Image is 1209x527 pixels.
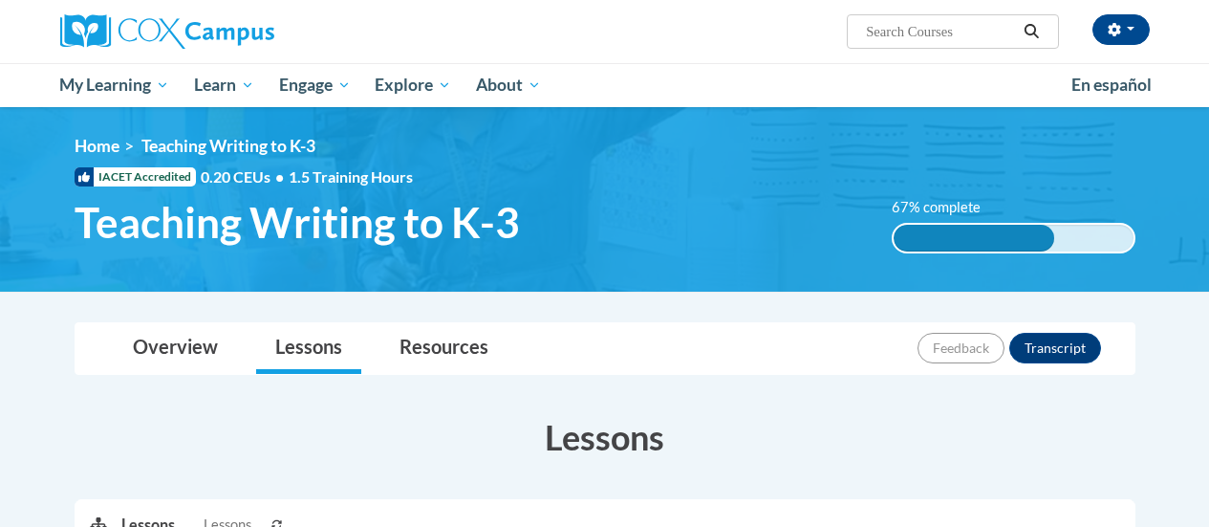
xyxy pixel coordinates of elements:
a: Explore [362,63,464,107]
span: Teaching Writing to K-3 [141,136,315,156]
span: • [275,167,284,186]
a: My Learning [48,63,183,107]
span: Teaching Writing to K-3 [75,197,520,248]
button: Transcript [1009,333,1101,363]
button: Search [1017,20,1046,43]
span: My Learning [59,74,169,97]
div: Main menu [46,63,1164,107]
img: Cox Campus [60,14,274,49]
a: Engage [267,63,363,107]
span: Explore [375,74,451,97]
span: Engage [279,74,351,97]
a: En español [1059,65,1164,105]
span: Learn [194,74,254,97]
span: En español [1071,75,1152,95]
a: Cox Campus [60,14,404,49]
a: Home [75,136,119,156]
span: IACET Accredited [75,167,196,187]
div: 67% complete [894,225,1054,252]
a: Resources [380,323,507,374]
input: Search Courses [864,20,1017,43]
label: 67% complete [892,197,1002,218]
span: 1.5 Training Hours [289,167,413,186]
a: Lessons [256,323,361,374]
button: Feedback [918,333,1004,363]
a: About [464,63,553,107]
span: 0.20 CEUs [201,166,289,187]
button: Account Settings [1092,14,1150,45]
a: Learn [182,63,267,107]
a: Overview [114,323,237,374]
span: About [476,74,541,97]
h3: Lessons [75,413,1135,461]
